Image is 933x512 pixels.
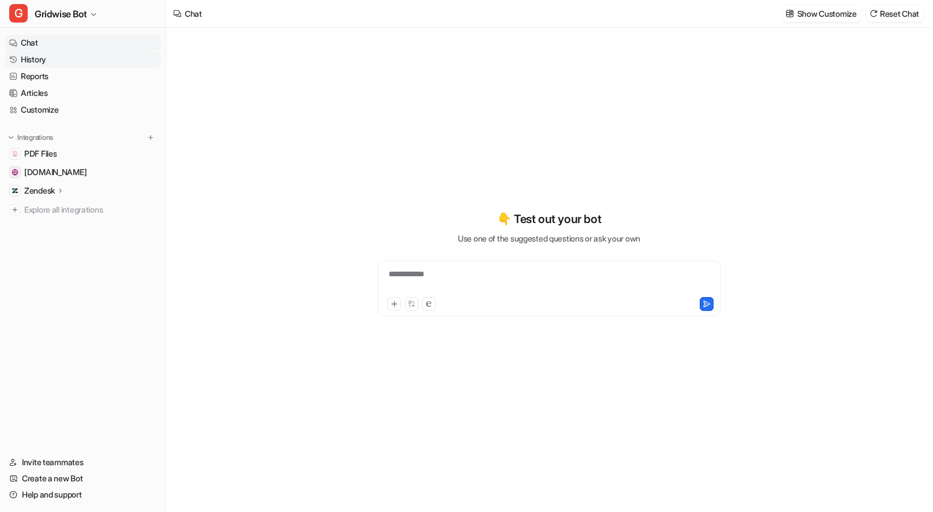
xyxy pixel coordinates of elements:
p: Integrations [17,133,53,142]
img: reset [869,9,878,18]
img: menu_add.svg [147,133,155,142]
img: explore all integrations [9,204,21,216]
p: Use one of the suggested questions or ask your own [458,232,640,244]
a: Help and support [5,487,161,503]
a: Invite teammates [5,454,161,470]
span: Gridwise Bot [35,6,87,22]
a: Explore all integrations [5,202,161,218]
a: Chat [5,35,161,51]
div: Chat [185,8,202,20]
span: [DOMAIN_NAME] [24,166,87,178]
span: G [9,4,28,23]
p: 👇 Test out your bot [497,210,601,228]
a: PDF FilesPDF Files [5,146,161,162]
img: PDF Files [12,150,18,157]
a: gridwise.io[DOMAIN_NAME] [5,164,161,180]
a: History [5,51,161,68]
img: customize [786,9,794,18]
button: Reset Chat [866,5,924,22]
img: gridwise.io [12,169,18,176]
a: Reports [5,68,161,84]
button: Show Customize [782,5,861,22]
img: expand menu [7,133,15,142]
a: Customize [5,102,161,118]
p: Show Customize [797,8,857,20]
a: Create a new Bot [5,470,161,487]
a: Articles [5,85,161,101]
span: PDF Files [24,148,57,159]
button: Integrations [5,132,57,143]
p: Zendesk [24,185,55,196]
span: Explore all integrations [24,201,156,219]
img: Zendesk [12,187,18,194]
